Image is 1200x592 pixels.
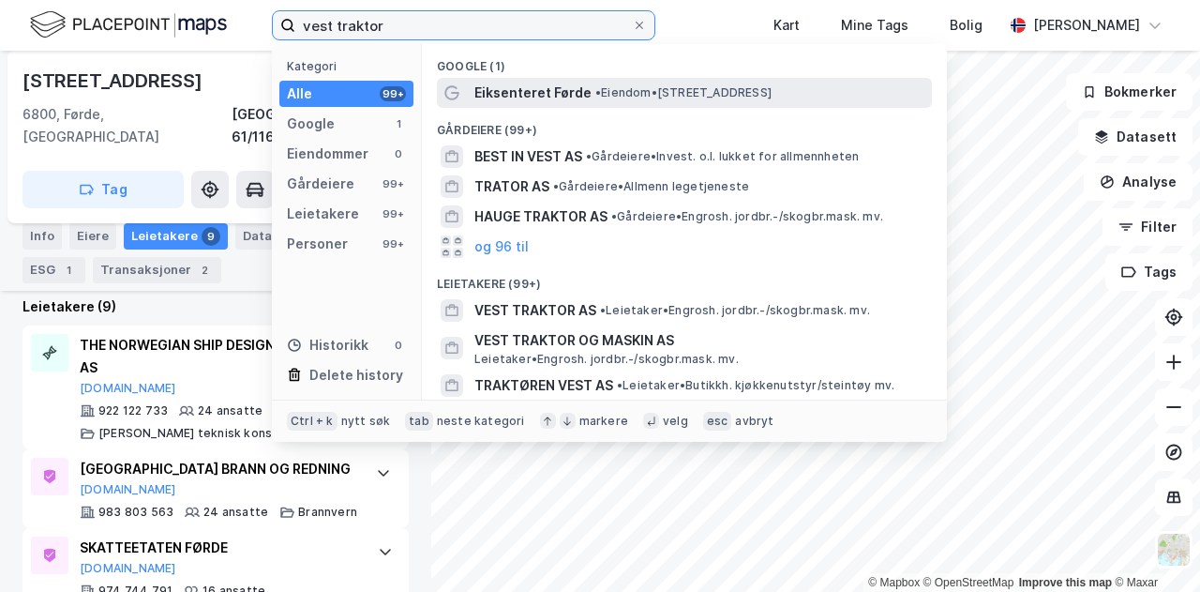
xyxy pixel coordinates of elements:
span: Gårdeiere • Invest. o.l. lukket for allmennheten [586,149,859,164]
div: 99+ [380,206,406,221]
div: Mine Tags [841,14,908,37]
div: 99+ [380,86,406,101]
span: Leietaker • Engrosh. jordbr.-/skogbr.mask. mv. [474,352,739,367]
span: • [617,378,622,392]
div: Gårdeiere [287,173,354,195]
span: • [586,149,592,163]
button: Analyse [1084,163,1192,201]
div: 6800, Førde, [GEOGRAPHIC_DATA] [22,103,232,148]
div: Info [22,223,62,250]
div: nytt søk [341,414,391,429]
div: 922 122 733 [98,403,168,418]
div: [PERSON_NAME] [1033,14,1140,37]
div: Google [287,113,335,135]
div: Datasett [235,223,306,250]
div: Kategori [287,59,413,73]
div: Leietakere (9) [22,296,409,318]
div: Leietakere (99+) [422,262,947,296]
div: [STREET_ADDRESS] [22,66,206,96]
span: BEST IN VEST AS [474,145,582,168]
span: • [611,209,617,223]
div: Eiendommer [287,143,368,165]
button: [DOMAIN_NAME] [80,381,176,396]
div: ESG [22,257,85,283]
span: Gårdeiere • Engrosh. jordbr.-/skogbr.mask. mv. [611,209,883,224]
span: Gårdeiere • Allmenn legetjeneste [553,179,749,194]
div: Historikk [287,334,368,357]
span: TRAKTØREN VEST AS [474,374,613,397]
span: • [595,85,601,99]
div: 1 [59,261,78,280]
div: Ctrl + k [287,412,337,431]
input: Søk på adresse, matrikkel, gårdeiere, leietakere eller personer [295,11,632,39]
span: TRATOR AS [474,175,549,198]
div: 24 ansatte [198,403,262,418]
div: THE NORWEGIAN SHIP DESIGN COMPANY AS [80,334,359,379]
div: velg [663,414,688,429]
div: [GEOGRAPHIC_DATA], 61/116 [232,103,409,148]
div: 0 [391,146,406,161]
button: og 96 til [474,235,529,258]
div: [PERSON_NAME] teknisk konsulentvirks. [98,426,333,441]
div: 2 [195,261,214,280]
button: Bokmerker [1066,73,1192,111]
div: Bolig [950,14,982,37]
span: HAUGE TRAKTOR AS [474,205,607,228]
div: Transaksjoner [93,257,221,283]
div: Gårdeiere (99+) [422,108,947,142]
div: Alle [287,83,312,105]
div: 99+ [380,236,406,251]
div: Google (1) [422,44,947,78]
iframe: Chat Widget [1106,502,1200,592]
div: Kart [773,14,800,37]
div: esc [703,412,732,431]
button: Filter [1102,208,1192,246]
div: 24 ansatte [203,505,268,520]
div: 983 803 563 [98,505,173,520]
div: neste kategori [437,414,525,429]
div: avbryt [735,414,773,429]
span: • [553,179,559,193]
div: tab [405,412,433,431]
span: Leietaker • Butikkh. kjøkkenutstyr/steintøy mv. [617,378,894,393]
div: Personer [287,233,348,255]
div: SKATTEETATEN FØRDE [80,537,359,559]
div: 0 [391,338,406,353]
a: OpenStreetMap [923,576,1014,589]
div: Brannvern [298,505,357,520]
button: Tags [1105,253,1192,291]
div: 99+ [380,176,406,191]
a: Mapbox [868,576,920,589]
div: 9 [202,227,220,246]
div: markere [579,414,628,429]
div: Eiere [69,223,116,250]
img: logo.f888ab2527a4732fd821a326f86c7f29.svg [30,8,227,41]
button: Datasett [1078,118,1192,156]
div: Leietakere [287,203,359,225]
span: Leietaker • Engrosh. jordbr.-/skogbr.mask. mv. [600,303,870,318]
button: [DOMAIN_NAME] [80,561,176,576]
span: VEST TRAKTOR AS [474,299,596,322]
button: [DOMAIN_NAME] [80,482,176,497]
span: VEST TRAKTOR OG MASKIN AS [474,329,924,352]
a: Improve this map [1019,576,1112,589]
div: 1 [391,116,406,131]
div: Leietakere [124,223,228,250]
div: Delete history [309,364,403,387]
span: Eiksenteret Førde [474,82,592,104]
span: Eiendom • [STREET_ADDRESS] [595,85,772,100]
div: Kontrollprogram for chat [1106,502,1200,592]
div: [GEOGRAPHIC_DATA] BRANN OG REDNING [80,458,357,480]
span: • [600,303,606,317]
button: Tag [22,171,184,208]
